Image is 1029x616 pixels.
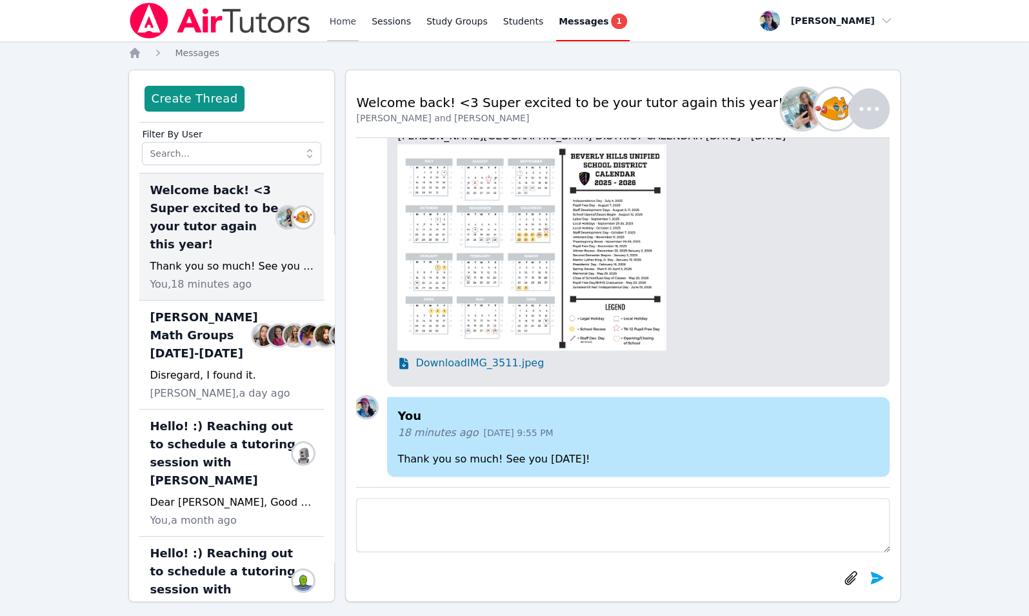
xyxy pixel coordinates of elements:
[150,181,283,253] span: Welcome back! <3 Super excited to be your tutor again this year!
[293,570,314,591] img: Viviane Arantes
[142,123,321,142] label: Filter By User
[315,325,335,346] img: Diana Carle
[277,207,298,228] img: Narin Turac
[150,308,257,363] span: [PERSON_NAME] Math Groups [DATE]-[DATE]
[150,259,314,274] div: Thank you so much! See you [DATE]!
[142,142,321,165] input: Search...
[299,325,320,346] img: Alexis Asiama
[253,325,274,346] img: Sarah Benzinger
[356,397,377,417] img: Megan Nepshinsky
[139,301,324,410] div: [PERSON_NAME] Math Groups [DATE]-[DATE]Sarah BenzingerRebecca MillerSandra DavisAlexis AsiamaDian...
[284,325,305,346] img: Sandra Davis
[397,355,879,371] a: DownloadIMG_3511.jpeg
[356,94,783,112] h2: Welcome back! <3 Super excited to be your tutor again this year!
[150,368,314,383] div: Disregard, I found it.
[139,174,324,301] div: Welcome back! <3 Super excited to be your tutor again this year!Narin TuracTurgay TuracThank you ...
[415,355,544,371] span: Download IMG_3511.jpeg
[150,513,236,528] span: You, a month ago
[781,88,823,130] img: Narin Turac
[293,443,314,464] img: Tetiana Kornieva
[145,86,244,112] button: Create Thread
[150,495,314,510] div: Dear [PERSON_NAME], Good afternoon! My name is [PERSON_NAME] and I'm going to be [PERSON_NAME]'s ...
[397,144,666,350] img: IMG_3511.jpeg
[175,48,219,58] span: Messages
[139,410,324,537] div: Hello! :) Reaching out to schedule a tutoring session with [PERSON_NAME]Tetiana KornievaDear [PER...
[815,88,856,130] img: Turgay Turac
[397,451,879,466] p: Thank you so much! See you [DATE]!
[789,88,890,130] button: Narin TuracTurgay Turac
[293,207,314,228] img: Turgay Turac
[150,417,298,490] span: Hello! :) Reaching out to schedule a tutoring session with [PERSON_NAME]
[268,325,289,346] img: Rebecca Miller
[397,407,879,425] h4: You
[330,325,351,346] img: Michelle Dalton
[397,425,478,441] span: 18 minutes ago
[150,386,290,401] span: [PERSON_NAME], a day ago
[559,15,608,28] span: Messages
[150,277,252,292] span: You, 18 minutes ago
[611,14,626,29] span: 1
[356,112,783,124] div: [PERSON_NAME] and [PERSON_NAME]
[128,3,311,39] img: Air Tutors
[483,426,553,439] span: [DATE] 9:55 PM
[128,46,900,59] nav: Breadcrumb
[175,46,219,59] a: Messages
